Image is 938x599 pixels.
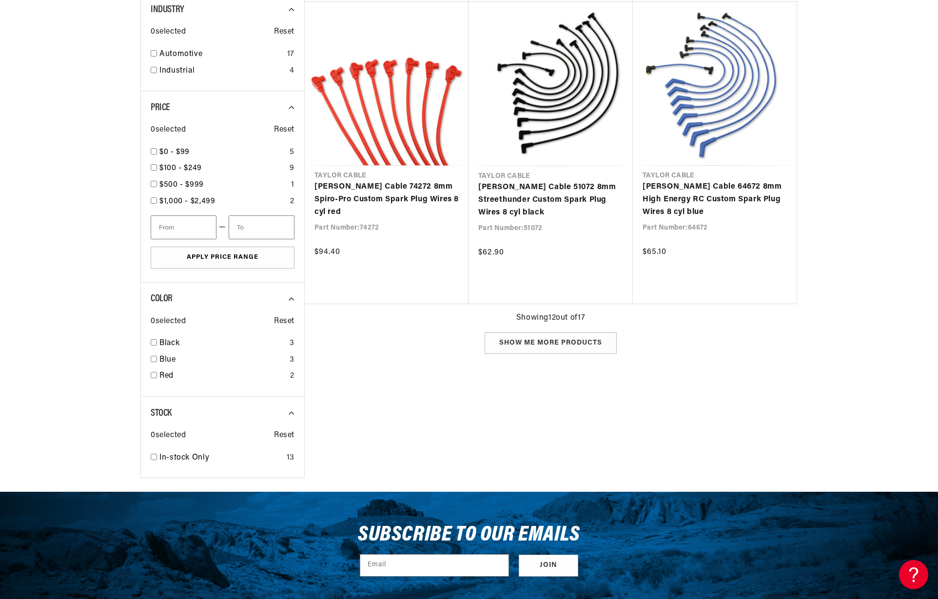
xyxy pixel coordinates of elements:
[151,315,186,328] span: 0 selected
[358,526,580,544] h3: Subscribe to our emails
[159,181,204,189] span: $500 - $999
[159,65,286,77] a: Industrial
[274,26,294,39] span: Reset
[290,65,294,77] div: 4
[159,452,283,464] a: In-stock Only
[290,146,294,159] div: 5
[287,452,294,464] div: 13
[159,370,286,383] a: Red
[151,294,173,304] span: Color
[478,181,623,219] a: [PERSON_NAME] Cable 51072 8mm Streethunder Custom Spark Plug Wires 8 cyl black
[360,555,508,576] input: Email
[516,312,585,325] span: Showing 12 out of 17
[485,332,617,354] div: Show me more products
[274,429,294,442] span: Reset
[159,164,202,172] span: $100 - $249
[291,179,294,192] div: 1
[151,215,216,239] input: From
[159,197,215,205] span: $1,000 - $2,499
[274,124,294,136] span: Reset
[151,247,294,269] button: Apply Price Range
[151,5,184,15] span: Industry
[314,181,459,218] a: [PERSON_NAME] Cable 74272 8mm Spiro-Pro Custom Spark Plug Wires 8 cyl red
[290,354,294,367] div: 3
[290,195,294,208] div: 2
[151,124,186,136] span: 0 selected
[159,148,190,156] span: $0 - $99
[290,370,294,383] div: 2
[151,429,186,442] span: 0 selected
[151,408,172,418] span: Stock
[159,337,286,350] a: Black
[290,337,294,350] div: 3
[159,48,283,61] a: Automotive
[229,215,294,239] input: To
[519,555,578,577] button: Subscribe
[290,162,294,175] div: 9
[159,354,286,367] a: Blue
[274,315,294,328] span: Reset
[287,48,294,61] div: 17
[643,181,787,218] a: [PERSON_NAME] Cable 64672 8mm High Energy RC Custom Spark Plug Wires 8 cyl blue
[151,26,186,39] span: 0 selected
[151,103,170,113] span: Price
[219,221,226,234] span: —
